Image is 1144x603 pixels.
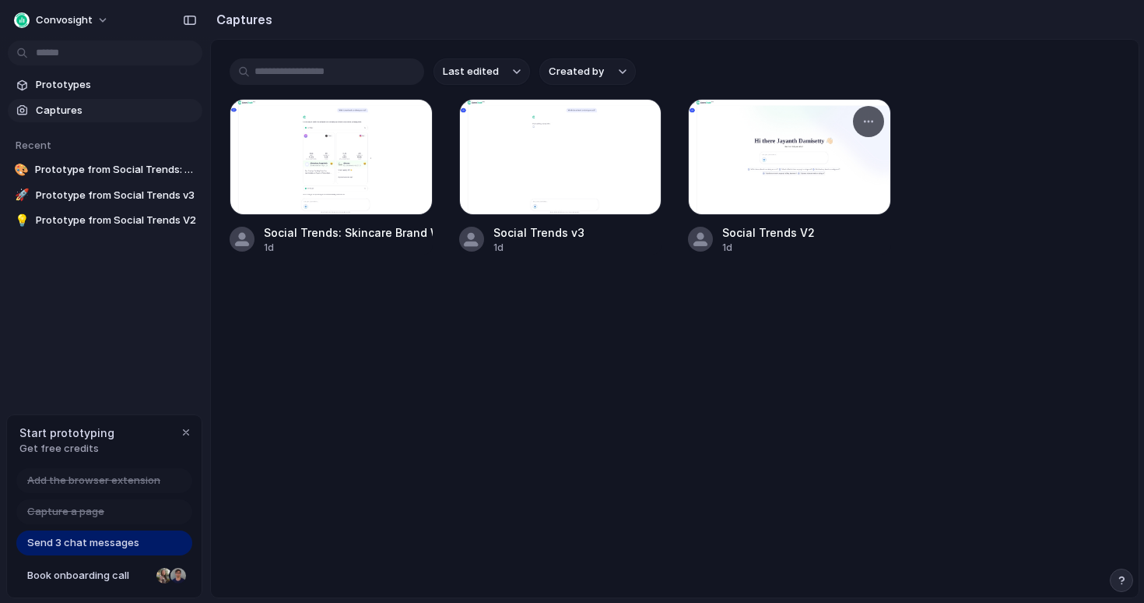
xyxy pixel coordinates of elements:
[8,158,202,182] a: 🎨Prototype from Social Trends: Skincare Brand Winners
[539,58,636,85] button: Created by
[35,162,196,178] span: Prototype from Social Trends: Skincare Brand Winners
[210,10,272,29] h2: Captures
[722,224,815,241] div: Social Trends V2
[264,241,433,255] div: 1d
[14,162,29,178] div: 🎨
[493,241,584,255] div: 1d
[36,213,196,228] span: Prototype from Social Trends V2
[36,103,196,118] span: Captures
[27,535,139,551] span: Send 3 chat messages
[493,224,584,241] div: Social Trends v3
[27,504,104,520] span: Capture a page
[264,224,433,241] div: Social Trends: Skincare Brand Winners
[16,563,192,588] a: Book onboarding call
[19,425,114,441] span: Start prototyping
[16,139,51,151] span: Recent
[8,184,202,207] a: 🚀Prototype from Social Trends v3
[8,99,202,122] a: Captures
[8,8,117,33] button: Convosight
[443,64,499,79] span: Last edited
[549,64,604,79] span: Created by
[27,568,150,584] span: Book onboarding call
[14,188,30,203] div: 🚀
[14,213,30,228] div: 💡
[36,77,196,93] span: Prototypes
[169,566,188,585] div: Christian Iacullo
[27,473,160,488] span: Add the browser extension
[36,188,196,203] span: Prototype from Social Trends v3
[19,441,114,457] span: Get free credits
[8,73,202,97] a: Prototypes
[722,241,815,255] div: 1d
[36,12,93,28] span: Convosight
[8,209,202,232] a: 💡Prototype from Social Trends V2
[155,566,174,585] div: Nicole Kubica
[433,58,530,85] button: Last edited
